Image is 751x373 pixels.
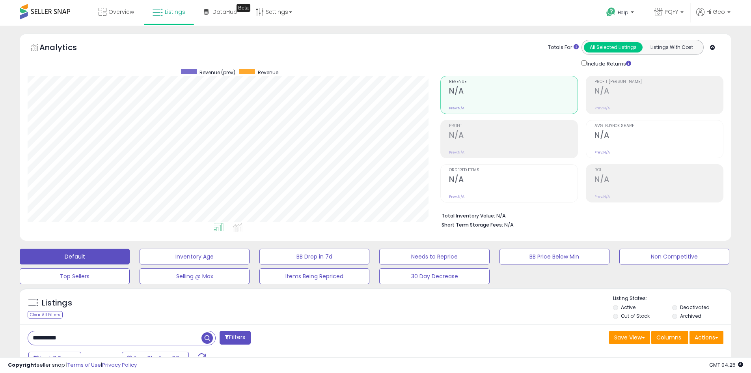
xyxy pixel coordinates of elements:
b: Short Term Storage Fees: [442,221,503,228]
div: Include Returns [576,59,641,68]
small: Prev: N/A [449,150,464,155]
h5: Listings [42,298,72,309]
span: Profit [PERSON_NAME] [594,80,723,84]
strong: Copyright [8,361,37,369]
span: Revenue [449,80,578,84]
span: N/A [504,221,514,229]
h5: Analytics [39,42,92,55]
div: Clear All Filters [28,311,63,319]
span: Listings [165,8,185,16]
button: Selling @ Max [140,268,250,284]
button: All Selected Listings [584,42,643,52]
button: Actions [690,331,723,344]
li: N/A [442,210,717,220]
button: Last 7 Days [28,352,81,365]
span: Profit [449,124,578,128]
small: Prev: N/A [594,194,610,199]
small: Prev: N/A [449,106,464,111]
button: Listings With Cost [642,42,701,52]
span: PQFY [665,8,678,16]
span: Columns [656,334,681,341]
button: Top Sellers [20,268,130,284]
small: Prev: N/A [449,194,464,199]
a: Terms of Use [67,361,101,369]
span: Overview [108,8,134,16]
span: Ordered Items [449,168,578,172]
h2: N/A [594,131,723,141]
span: Revenue (prev) [199,69,235,76]
i: Get Help [606,7,616,17]
button: BB Drop in 7d [259,249,369,264]
h2: N/A [449,131,578,141]
a: Help [600,1,642,26]
label: Deactivated [680,304,710,311]
button: Non Competitive [619,249,729,264]
button: Save View [609,331,650,344]
div: seller snap | | [8,362,137,369]
span: Revenue [258,69,278,76]
span: DataHub [212,8,237,16]
button: Default [20,249,130,264]
span: ROI [594,168,723,172]
button: 30 Day Decrease [379,268,489,284]
button: BB Price Below Min [499,249,609,264]
label: Out of Stock [621,313,650,319]
span: Last 7 Days [40,354,71,362]
label: Active [621,304,635,311]
span: Compared to: [82,355,119,363]
button: Filters [220,331,250,345]
button: Items Being Repriced [259,268,369,284]
div: Tooltip anchor [237,4,250,12]
div: Totals For [548,44,579,51]
a: Hi Geo [696,8,731,26]
button: Sep-01 - Sep-07 [122,352,189,365]
button: Columns [651,331,688,344]
span: Sep-01 - Sep-07 [134,354,179,362]
h2: N/A [594,86,723,97]
small: Prev: N/A [594,150,610,155]
b: Total Inventory Value: [442,212,495,219]
button: Needs to Reprice [379,249,489,264]
p: Listing States: [613,295,731,302]
a: Privacy Policy [102,361,137,369]
h2: N/A [449,175,578,186]
h2: N/A [449,86,578,97]
span: Hi Geo [706,8,725,16]
small: Prev: N/A [594,106,610,111]
label: Archived [680,313,701,319]
h2: N/A [594,175,723,186]
span: 2025-09-15 04:25 GMT [709,361,743,369]
span: Help [618,9,628,16]
span: Avg. Buybox Share [594,124,723,128]
button: Inventory Age [140,249,250,264]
